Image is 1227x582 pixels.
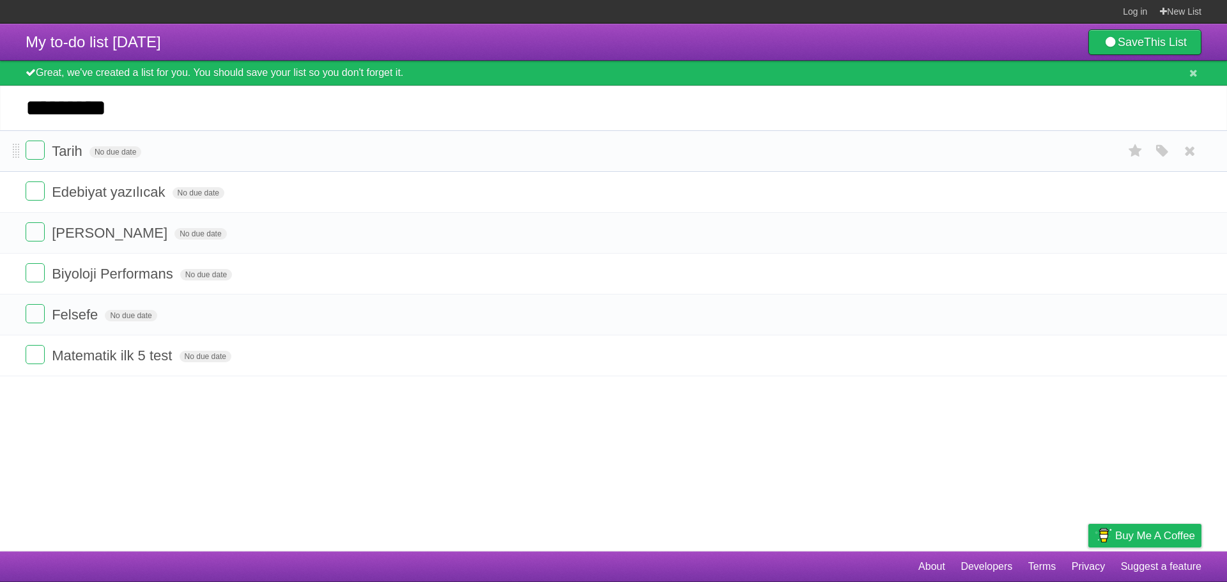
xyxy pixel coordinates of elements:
a: Privacy [1072,555,1105,579]
img: Buy me a coffee [1095,525,1112,546]
span: Biyoloji Performans [52,266,176,282]
b: This List [1144,36,1187,49]
span: Tarih [52,143,86,159]
span: [PERSON_NAME] [52,225,171,241]
label: Done [26,304,45,323]
a: Buy me a coffee [1088,524,1201,548]
span: Matematik ilk 5 test [52,348,175,364]
span: Buy me a coffee [1115,525,1195,547]
span: No due date [105,310,157,321]
a: Terms [1028,555,1056,579]
span: No due date [180,351,231,362]
span: No due date [180,269,232,280]
span: Felsefe [52,307,101,323]
a: Suggest a feature [1121,555,1201,579]
span: No due date [89,146,141,158]
a: About [918,555,945,579]
label: Done [26,345,45,364]
label: Done [26,181,45,201]
a: Developers [961,555,1012,579]
a: SaveThis List [1088,29,1201,55]
span: Edebiyat yazılıcak [52,184,168,200]
span: No due date [173,187,224,199]
label: Done [26,222,45,241]
label: Done [26,263,45,282]
span: No due date [174,228,226,240]
label: Star task [1123,141,1148,162]
span: My to-do list [DATE] [26,33,161,50]
label: Done [26,141,45,160]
